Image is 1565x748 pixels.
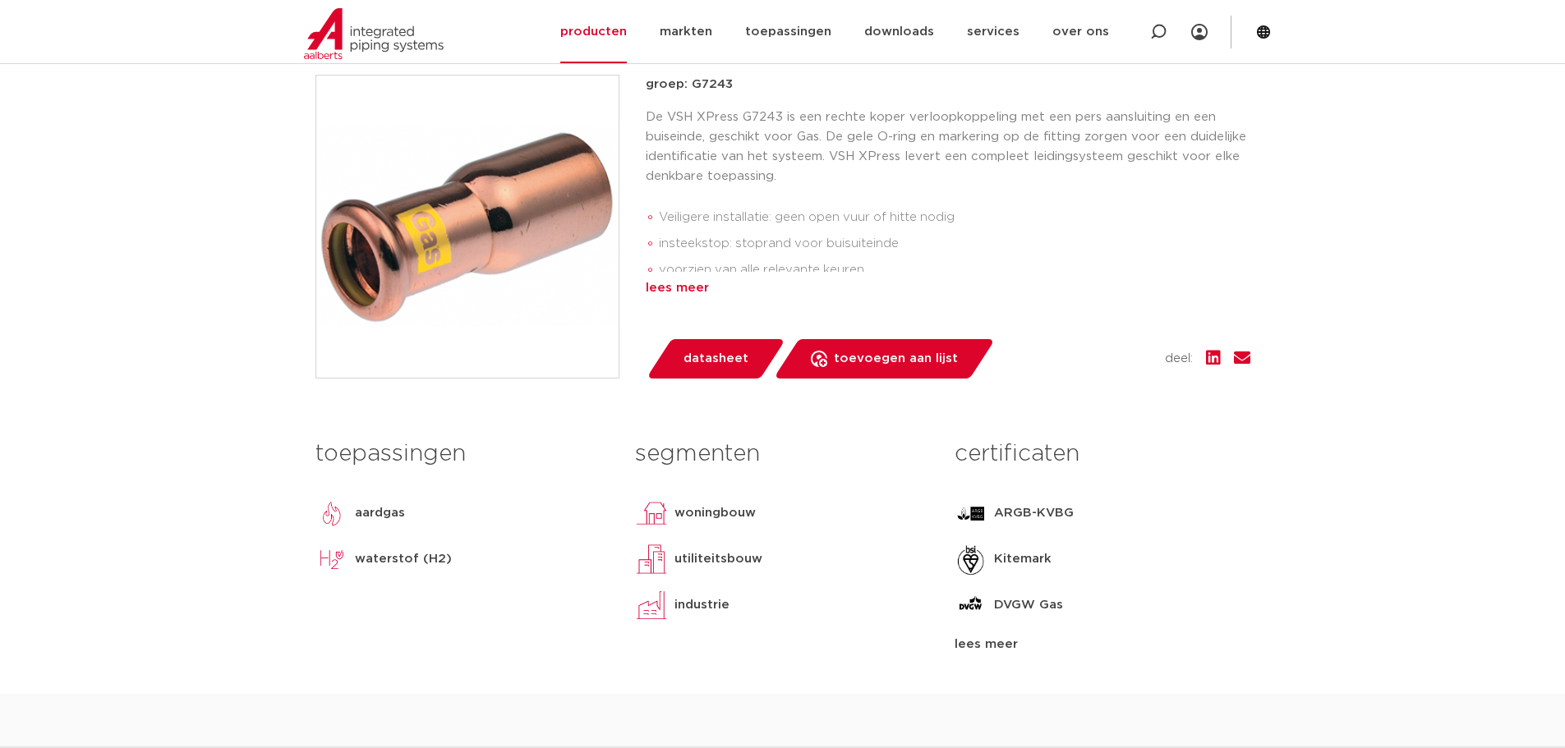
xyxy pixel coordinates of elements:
[834,346,958,372] span: toevoegen aan lijst
[994,503,1074,523] p: ARGB-KVBG
[646,278,1250,298] div: lees meer
[994,549,1052,569] p: Kitemark
[1165,349,1193,369] span: deel:
[955,497,987,530] img: ARGB-KVBG
[955,635,1250,654] div: lees meer
[315,497,348,530] img: aardgas
[659,204,1250,231] li: Veiligere installatie: geen open vuur of hitte nodig
[646,339,785,379] a: datasheet
[635,438,930,470] h3: segmenten
[355,503,405,523] p: aardgas
[674,503,756,523] p: woningbouw
[315,438,610,470] h3: toepassingen
[315,543,348,576] img: waterstof (H2)
[316,76,619,378] img: Product Image for VSH XPress Koper Gas verloop (insteek x press)
[355,549,452,569] p: waterstof (H2)
[646,75,1250,94] p: groep: G7243
[635,543,668,576] img: utiliteitsbouw
[635,589,668,622] img: industrie
[674,549,762,569] p: utiliteitsbouw
[955,589,987,622] img: DVGW Gas
[994,595,1063,615] p: DVGW Gas
[955,543,987,576] img: Kitemark
[684,346,748,372] span: datasheet
[635,497,668,530] img: woningbouw
[659,257,1250,283] li: voorzien van alle relevante keuren
[659,231,1250,257] li: insteekstop: stoprand voor buisuiteinde
[674,595,730,615] p: industrie
[955,438,1250,470] h3: certificaten
[646,108,1250,186] p: De VSH XPress G7243 is een rechte koper verloopkoppeling met een pers aansluiting en een buiseind...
